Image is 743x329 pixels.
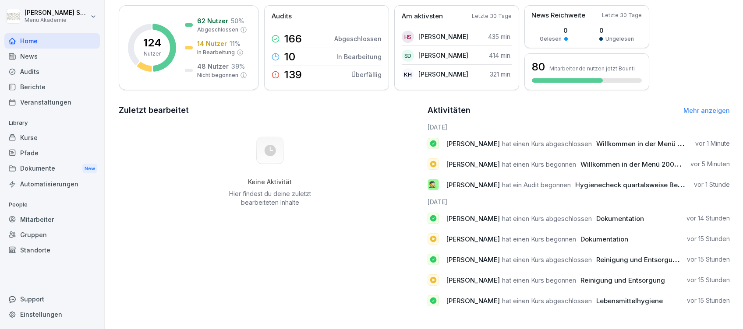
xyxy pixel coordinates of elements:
p: Überfällig [351,70,382,79]
span: [PERSON_NAME] [446,140,500,148]
span: [PERSON_NAME] [446,160,500,168]
p: 166 [284,34,302,44]
p: 39 % [231,62,245,71]
p: vor 1 Stunde [694,180,730,189]
span: hat ein Audit begonnen [502,181,571,189]
p: Nutzer [144,50,161,58]
a: Mehr anzeigen [683,107,730,114]
a: DokumenteNew [4,161,100,177]
div: New [82,164,97,174]
p: [PERSON_NAME] Schülzke [25,9,88,17]
span: [PERSON_NAME] [446,297,500,305]
p: Abgeschlossen [334,34,382,43]
div: HS [402,31,414,43]
p: 0 [599,26,634,35]
p: vor 15 Stunden [687,296,730,305]
p: People [4,198,100,212]
span: [PERSON_NAME] [446,276,500,284]
a: Einstellungen [4,307,100,322]
span: hat einen Kurs abgeschlossen [502,255,592,264]
div: KH [402,68,414,80]
div: Home [4,33,100,49]
p: Hier findest du deine zuletzt bearbeiteten Inhalte [226,189,314,207]
p: vor 15 Stunden [687,234,730,243]
span: Dokumentation [580,235,628,243]
p: Audits [272,11,292,21]
span: Reinigung und Entsorgung [596,255,681,264]
p: 435 min. [488,32,512,41]
p: 11 % [230,39,241,48]
span: hat einen Kurs abgeschlossen [502,297,592,305]
p: 50 % [231,16,244,25]
div: Support [4,291,100,307]
p: vor 15 Stunden [687,255,730,264]
p: Library [4,116,100,130]
h2: Aktivitäten [428,104,471,116]
p: vor 1 Minute [695,139,730,148]
p: Ungelesen [605,35,634,43]
h6: [DATE] [428,197,730,206]
span: [PERSON_NAME] [446,181,500,189]
p: 48 Nutzer [197,62,229,71]
a: Gruppen [4,227,100,242]
h6: [DATE] [428,122,730,132]
a: Standorte [4,242,100,258]
p: 124 [143,38,161,48]
a: Pfade [4,145,100,161]
div: Dokumente [4,161,100,177]
a: Automatisierungen [4,176,100,192]
span: hat einen Kurs begonnen [502,276,576,284]
a: Mitarbeiter [4,212,100,227]
span: hat einen Kurs begonnen [502,160,576,168]
p: 14 Nutzer [197,39,227,48]
h2: Zuletzt bearbeitet [119,104,421,116]
p: Gelesen [540,35,562,43]
h3: 80 [532,59,545,74]
p: Mitarbeitende nutzen jetzt Bounti [549,65,635,72]
p: In Bearbeitung [336,52,382,61]
a: Veranstaltungen [4,94,100,110]
a: News [4,49,100,64]
span: Lebensmittelhygiene [596,297,663,305]
p: 0 [540,26,568,35]
span: [PERSON_NAME] [446,235,500,243]
a: Kurse [4,130,100,145]
p: Menü Akademie [25,17,88,23]
p: 10 [284,52,295,62]
p: News Reichweite [531,10,585,21]
p: Letzte 30 Tage [602,11,642,19]
p: 321 min. [490,70,512,79]
span: hat einen Kurs abgeschlossen [502,214,592,223]
span: hat einen Kurs begonnen [502,235,576,243]
a: Berichte [4,79,100,94]
p: [PERSON_NAME] [418,51,468,60]
p: vor 14 Stunden [686,214,730,223]
p: vor 15 Stunden [687,276,730,284]
div: SD [402,49,414,62]
p: [PERSON_NAME] [418,70,468,79]
h5: Keine Aktivität [226,178,314,186]
p: Abgeschlossen [197,26,238,34]
p: vor 5 Minuten [690,160,730,168]
span: Reinigung und Entsorgung [580,276,665,284]
p: 62 Nutzer [197,16,228,25]
p: 414 min. [489,51,512,60]
span: [PERSON_NAME] [446,255,500,264]
p: In Bearbeitung [197,49,235,56]
span: hat einen Kurs abgeschlossen [502,140,592,148]
p: Nicht begonnen [197,71,238,79]
span: Dokumentation [596,214,644,223]
p: 🕵️ [429,178,437,191]
p: Am aktivsten [402,11,443,21]
p: [PERSON_NAME] [418,32,468,41]
a: Audits [4,64,100,79]
p: Letzte 30 Tage [472,12,512,20]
